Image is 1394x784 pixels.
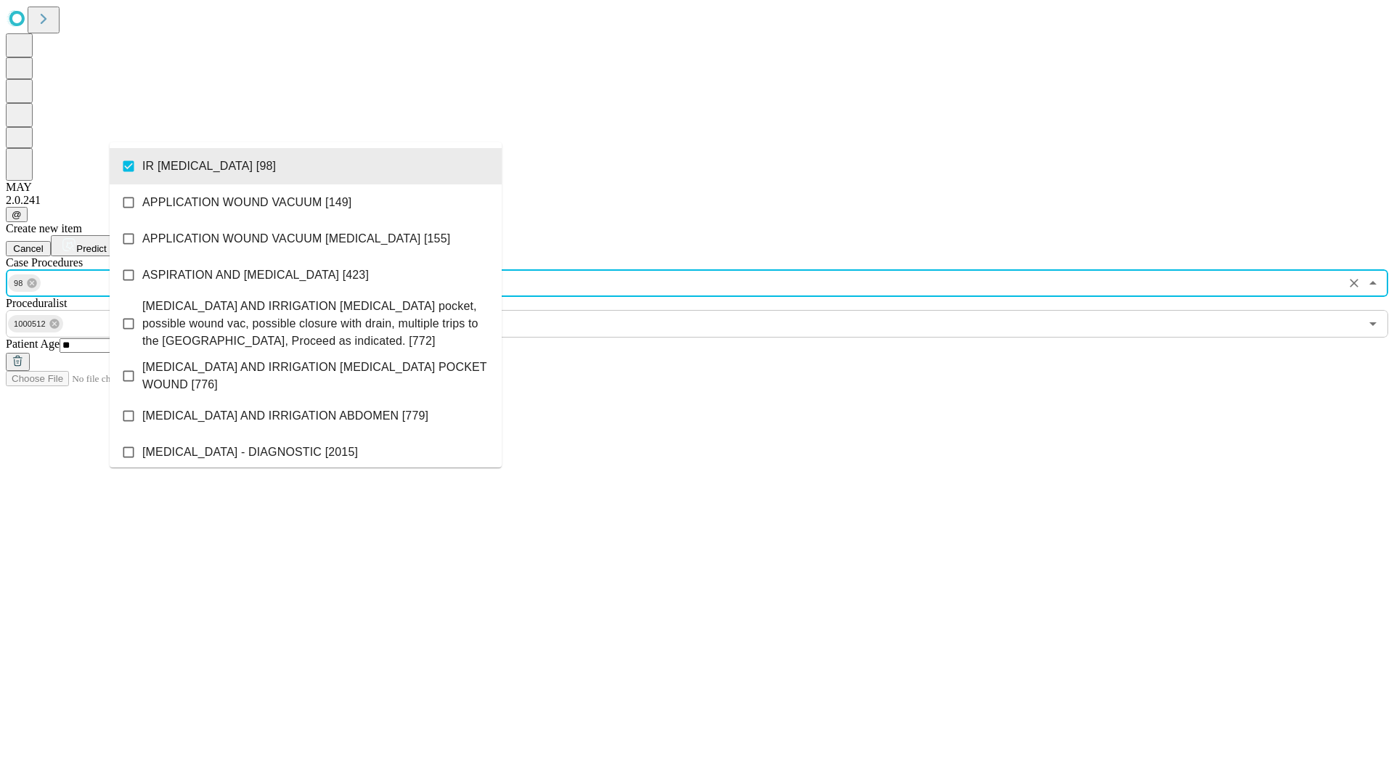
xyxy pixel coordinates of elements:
[142,298,490,350] span: [MEDICAL_DATA] AND IRRIGATION [MEDICAL_DATA] pocket, possible wound vac, possible closure with dr...
[142,444,358,461] span: [MEDICAL_DATA] - DIAGNOSTIC [2015]
[76,243,106,254] span: Predict
[1363,314,1383,334] button: Open
[1363,273,1383,293] button: Close
[142,194,351,211] span: APPLICATION WOUND VACUUM [149]
[6,207,28,222] button: @
[142,266,369,284] span: ASPIRATION AND [MEDICAL_DATA] [423]
[8,275,29,292] span: 98
[51,235,118,256] button: Predict
[6,194,1388,207] div: 2.0.241
[13,243,44,254] span: Cancel
[6,222,82,234] span: Create new item
[1344,273,1364,293] button: Clear
[8,316,52,332] span: 1000512
[6,256,83,269] span: Scheduled Procedure
[6,241,51,256] button: Cancel
[142,230,450,248] span: APPLICATION WOUND VACUUM [MEDICAL_DATA] [155]
[142,359,490,393] span: [MEDICAL_DATA] AND IRRIGATION [MEDICAL_DATA] POCKET WOUND [776]
[142,407,428,425] span: [MEDICAL_DATA] AND IRRIGATION ABDOMEN [779]
[8,315,63,332] div: 1000512
[8,274,41,292] div: 98
[6,297,67,309] span: Proceduralist
[6,338,60,350] span: Patient Age
[142,158,276,175] span: IR [MEDICAL_DATA] [98]
[6,181,1388,194] div: MAY
[12,209,22,220] span: @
